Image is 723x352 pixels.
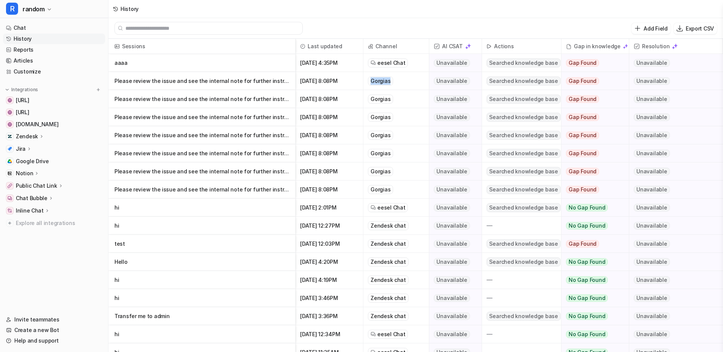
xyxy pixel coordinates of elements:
p: Zendesk [16,133,38,140]
a: Help and support [3,335,105,346]
p: Transfer me to admin [114,307,289,325]
img: eeselChat [371,205,376,210]
p: Add Field [644,24,667,32]
span: Unavailable [634,150,670,157]
p: Hello [114,253,289,271]
span: Unavailable [634,204,670,211]
a: Customize [3,66,105,77]
span: Searched knowledge base [487,113,560,122]
span: Searched knowledge base [487,167,560,176]
span: Unavailable [434,331,470,338]
img: eeselChat [371,332,376,337]
button: No Gap Found [561,199,623,217]
div: Gorgias [368,77,393,86]
p: Please review the issue and see the internal note for further instructions. [114,108,289,126]
a: Explore all integrations [3,218,105,228]
button: Gap Found [561,54,623,72]
span: Unavailable [434,132,470,139]
p: hi [114,217,289,235]
span: [DATE] 8:08PM [299,181,360,199]
button: Integrations [3,86,40,93]
span: Unavailable [634,59,670,67]
img: docs.eesel.ai [8,110,12,115]
span: Unavailable [434,204,470,211]
span: Unavailable [634,186,670,193]
a: Invite teammates [3,314,105,325]
p: hi [114,289,289,307]
span: Unavailable [634,222,670,230]
img: www.eesel.ai [8,98,12,103]
p: hi [114,199,289,217]
span: Unavailable [634,77,670,85]
a: docs.eesel.ai[URL] [3,107,105,118]
span: Searched knowledge base [487,257,560,266]
span: Searched knowledge base [487,58,560,67]
a: Reports [3,44,105,55]
a: www.eesel.ai[URL] [3,95,105,106]
span: Searched knowledge base [487,203,560,212]
span: [DATE] 8:08PM [299,162,360,181]
img: Notion [8,171,12,176]
p: Please review the issue and see the internal note for further instructions. [114,72,289,90]
a: eesel Chat [371,331,405,338]
button: No Gap Found [561,253,623,271]
span: [DATE] 8:08PM [299,72,360,90]
span: [DATE] 12:27PM [299,217,360,235]
button: No Gap Found [561,307,623,325]
span: Gap Found [566,132,599,139]
img: menu_add.svg [96,87,101,92]
span: Unavailable [434,294,470,302]
span: [DATE] 4:20PM [299,253,360,271]
span: Channel [366,39,426,54]
p: Please review the issue and see the internal note for further instructions. [114,181,289,199]
span: Unavailable [634,168,670,175]
span: Unavailable [434,312,470,320]
span: R [6,3,18,15]
span: No Gap Found [566,204,608,211]
div: Zendesk chat [368,257,409,266]
span: [DATE] 3:36PM [299,307,360,325]
span: Unavailable [634,132,670,139]
div: Gap in knowledge [564,39,626,54]
div: Gorgias [368,185,393,194]
span: Searched knowledge base [487,77,560,86]
a: eesel Chat [371,204,405,211]
span: Unavailable [634,258,670,266]
span: Gap Found [566,77,599,85]
div: Gorgias [368,113,393,122]
span: Searched knowledge base [487,239,560,248]
p: Integrations [11,87,38,93]
button: Gap Found [561,108,623,126]
button: Gap Found [561,144,623,162]
span: eesel Chat [377,59,405,67]
span: No Gap Found [566,276,608,284]
button: Gap Found [561,126,623,144]
p: Public Chat Link [16,182,57,190]
button: Gap Found [561,72,623,90]
img: Jira [8,147,12,151]
span: [URL] [16,96,29,104]
span: Gap Found [566,168,599,175]
span: Gap Found [566,240,599,248]
button: No Gap Found [561,289,623,307]
span: [URL] [16,109,29,116]
span: [DATE] 8:08PM [299,126,360,144]
span: Unavailable [434,59,470,67]
span: Resolution [632,39,720,54]
div: Zendesk chat [368,294,409,303]
span: [DATE] 3:46PM [299,289,360,307]
span: [DATE] 8:08PM [299,144,360,162]
span: [DATE] 4:35PM [299,54,360,72]
button: No Gap Found [561,217,623,235]
span: Searched knowledge base [487,149,560,158]
p: Please review the issue and see the internal note for further instructions. [114,162,289,181]
div: Gorgias [368,149,393,158]
button: Export CSV [674,23,717,34]
p: Inline Chat [16,207,44,214]
img: www.evobike.se [8,122,12,127]
a: Chat [3,23,105,33]
span: [DATE] 4:19PM [299,271,360,289]
p: aaaa [114,54,289,72]
span: Unavailable [434,186,470,193]
span: Gap Found [566,186,599,193]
